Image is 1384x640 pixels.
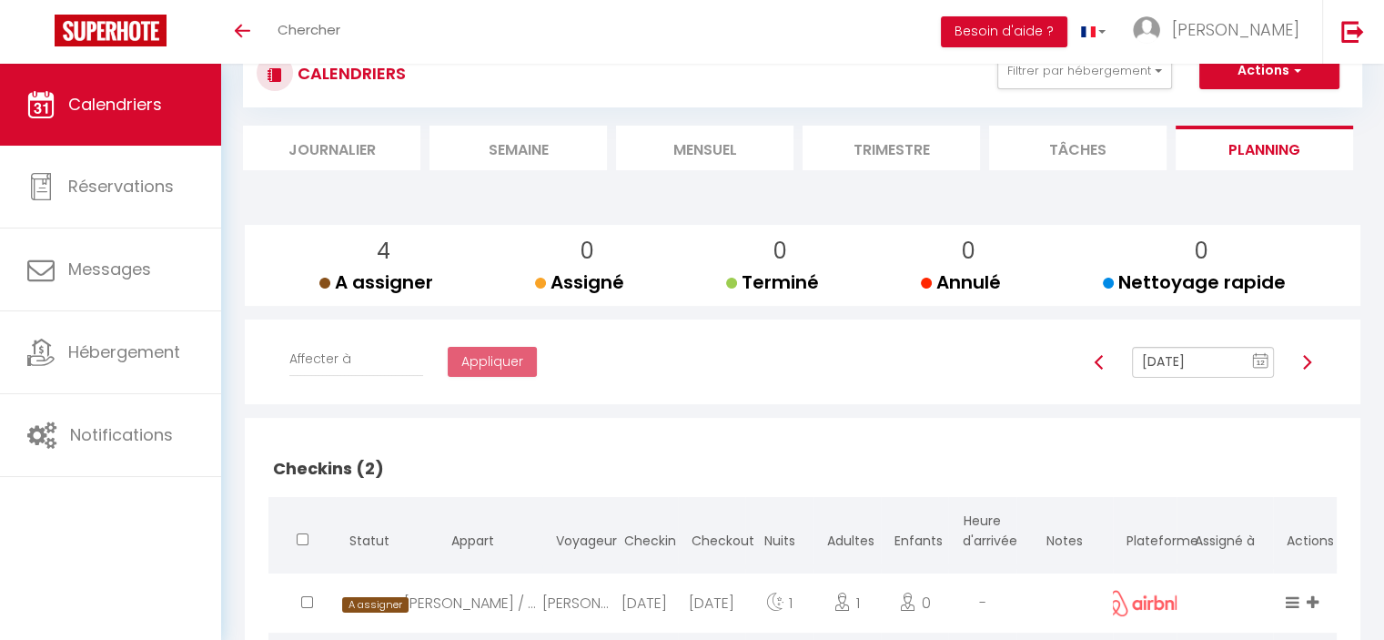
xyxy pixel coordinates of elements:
[1257,359,1266,367] text: 12
[542,574,610,633] div: [PERSON_NAME]
[611,497,678,569] th: Checkin
[1117,234,1286,269] p: 0
[941,16,1067,47] button: Besoin d'aide ?
[741,234,819,269] p: 0
[1092,355,1106,370] img: arrow-left3.svg
[1199,53,1339,89] button: Actions
[1103,269,1286,295] span: Nettoyage rapide
[342,597,408,613] span: A assigner
[1016,497,1113,569] th: Notes
[803,126,980,170] li: Trimestre
[451,532,494,550] span: Appart
[70,423,173,446] span: Notifications
[1104,590,1186,616] img: airbnb2.png
[1172,18,1299,41] span: [PERSON_NAME]
[1132,347,1274,378] input: Select Date
[293,53,406,94] h3: CALENDRIERS
[319,269,433,295] span: A assigner
[268,441,1337,497] h2: Checkins (2)
[745,497,813,569] th: Nuits
[535,269,624,295] span: Assigné
[921,269,1001,295] span: Annulé
[1113,497,1177,569] th: Plateforme
[1177,497,1273,569] th: Assigné à
[1133,16,1160,44] img: ...
[881,497,948,569] th: Enfants
[1341,20,1364,43] img: logout
[278,20,340,39] span: Chercher
[935,234,1001,269] p: 0
[745,574,813,633] div: 1
[334,234,433,269] p: 4
[1273,497,1337,569] th: Actions
[68,258,151,280] span: Messages
[678,497,745,569] th: Checkout
[448,347,537,378] button: Appliquer
[550,234,624,269] p: 0
[1176,126,1353,170] li: Planning
[68,175,174,198] span: Réservations
[1299,355,1314,370] img: arrow-right3.svg
[813,497,881,569] th: Adultes
[813,574,881,633] div: 1
[997,53,1172,89] button: Filtrer par hébergement
[611,574,678,633] div: [DATE]
[881,574,948,633] div: 0
[948,574,1015,633] div: -
[55,15,167,46] img: Super Booking
[542,497,610,569] th: Voyageur
[429,126,607,170] li: Semaine
[68,340,180,363] span: Hébergement
[678,574,745,633] div: [DATE]
[349,532,389,550] span: Statut
[726,269,819,295] span: Terminé
[989,126,1167,170] li: Tâches
[404,574,543,633] div: [PERSON_NAME] / Magnifique appart central [GEOGRAPHIC_DATA]
[616,126,793,170] li: Mensuel
[243,126,420,170] li: Journalier
[68,93,162,116] span: Calendriers
[948,497,1015,569] th: Heure d'arrivée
